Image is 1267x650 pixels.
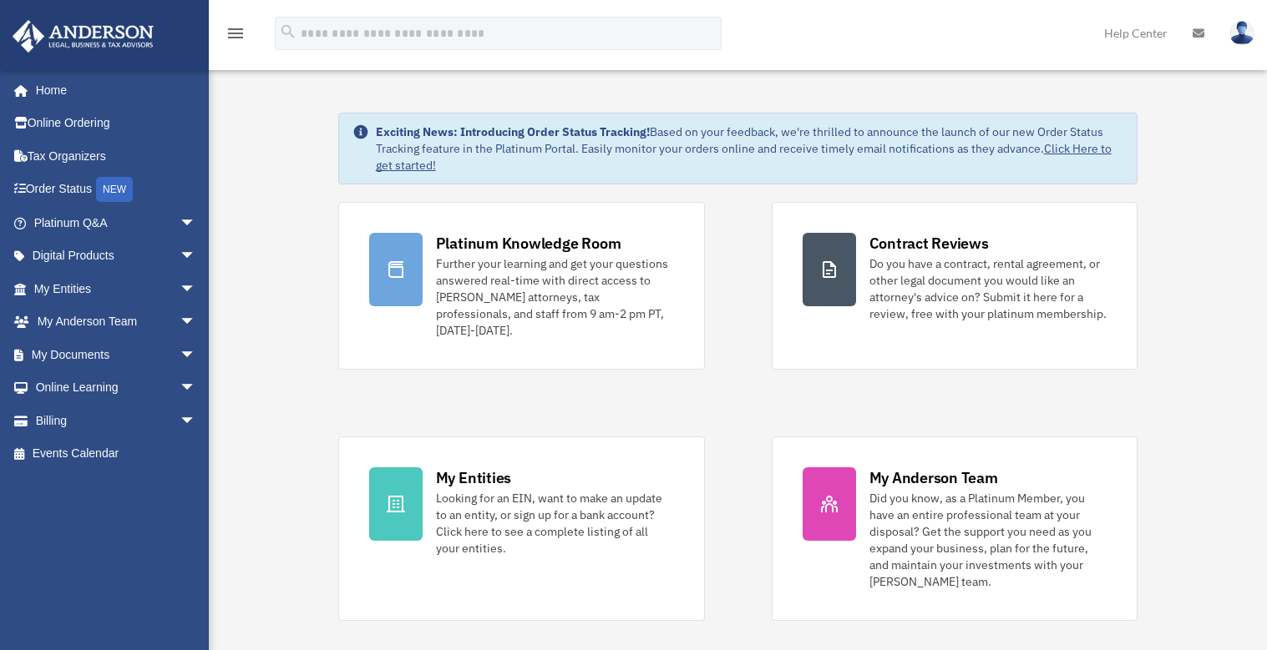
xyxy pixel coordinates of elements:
[338,202,705,370] a: Platinum Knowledge Room Further your learning and get your questions answered real-time with dire...
[869,233,989,254] div: Contract Reviews
[180,305,213,340] span: arrow_drop_down
[869,467,998,488] div: My Anderson Team
[12,107,221,140] a: Online Ordering
[180,338,213,372] span: arrow_drop_down
[772,436,1138,621] a: My Anderson Team Did you know, as a Platinum Member, you have an entire professional team at your...
[12,272,221,305] a: My Entitiesarrow_drop_down
[1229,21,1254,45] img: User Pic
[12,371,221,405] a: Online Learningarrow_drop_down
[12,239,221,273] a: Digital Productsarrow_drop_down
[869,490,1107,590] div: Did you know, as a Platinum Member, you have an entire professional team at your disposal? Get th...
[376,141,1112,173] a: Click Here to get started!
[436,233,621,254] div: Platinum Knowledge Room
[338,436,705,621] a: My Entities Looking for an EIN, want to make an update to an entity, or sign up for a bank accoun...
[869,255,1107,322] div: Do you have a contract, rental agreement, or other legal document you would like an attorney's ad...
[12,139,221,173] a: Tax Organizers
[436,255,674,339] div: Further your learning and get your questions answered real-time with direct access to [PERSON_NAM...
[180,371,213,406] span: arrow_drop_down
[226,29,246,43] a: menu
[12,206,221,239] a: Platinum Q&Aarrow_drop_down
[436,467,511,488] div: My Entities
[376,124,650,139] strong: Exciting News: Introducing Order Status Tracking!
[96,177,133,202] div: NEW
[180,404,213,438] span: arrow_drop_down
[12,338,221,371] a: My Documentsarrow_drop_down
[12,437,221,471] a: Events Calendar
[12,305,221,339] a: My Anderson Teamarrow_drop_down
[12,173,221,207] a: Order StatusNEW
[180,272,213,306] span: arrow_drop_down
[180,206,213,240] span: arrow_drop_down
[12,73,213,107] a: Home
[279,23,297,41] i: search
[772,202,1138,370] a: Contract Reviews Do you have a contract, rental agreement, or other legal document you would like...
[436,490,674,557] div: Looking for an EIN, want to make an update to an entity, or sign up for a bank account? Click her...
[226,23,246,43] i: menu
[376,123,1124,174] div: Based on your feedback, we're thrilled to announce the launch of our new Order Status Tracking fe...
[8,20,159,53] img: Anderson Advisors Platinum Portal
[12,404,221,437] a: Billingarrow_drop_down
[180,239,213,274] span: arrow_drop_down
